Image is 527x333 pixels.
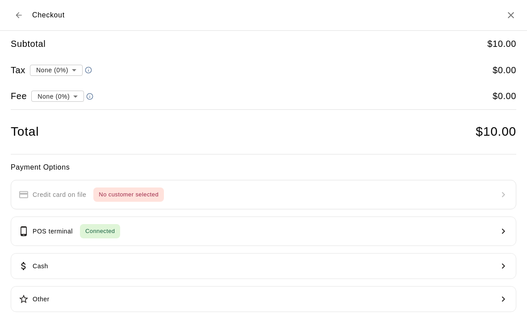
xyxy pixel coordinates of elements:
[11,7,65,23] div: Checkout
[506,10,516,21] button: Close
[11,64,25,76] h5: Tax
[476,124,516,140] h4: $ 10.00
[493,90,516,102] h5: $ 0.00
[33,227,73,236] p: POS terminal
[31,88,84,104] div: None (0%)
[33,295,50,304] p: Other
[11,7,27,23] button: Back to cart
[33,262,48,271] p: Cash
[11,124,39,140] h4: Total
[11,38,46,50] h5: Subtotal
[80,226,120,237] span: Connected
[493,64,516,76] h5: $ 0.00
[487,38,516,50] h5: $ 10.00
[11,286,516,312] button: Other
[11,253,516,279] button: Cash
[11,162,516,173] h6: Payment Options
[11,90,27,102] h5: Fee
[11,216,516,246] button: POS terminalConnected
[30,62,83,78] div: None (0%)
